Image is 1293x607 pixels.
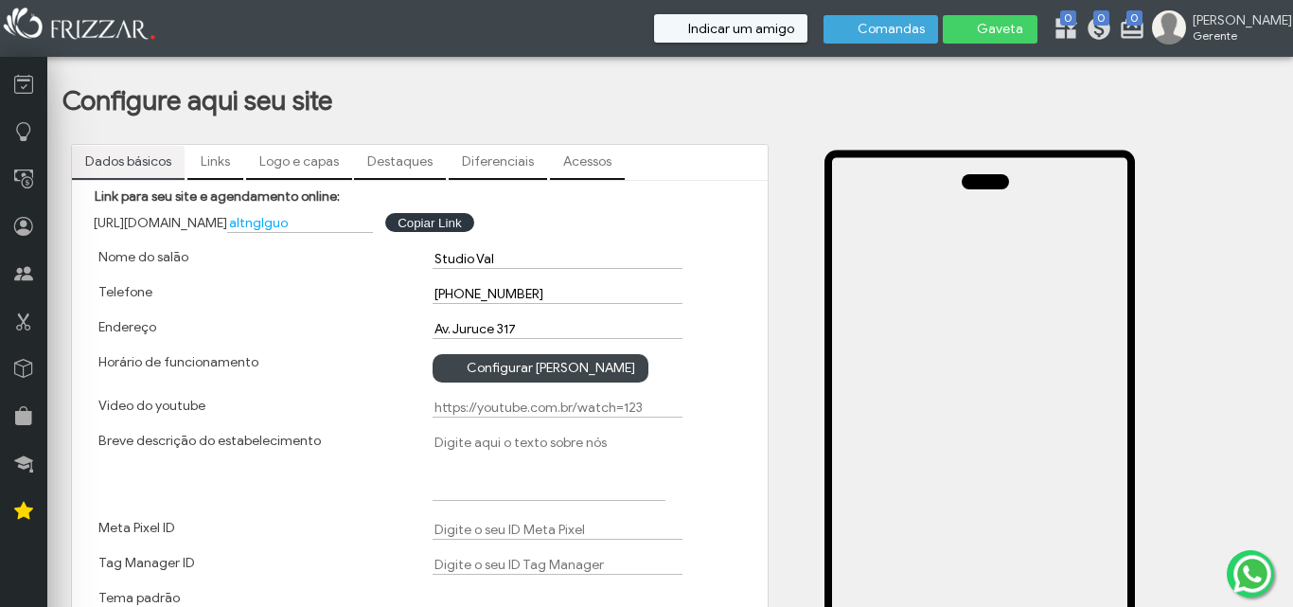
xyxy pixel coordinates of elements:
a: Links [187,146,243,178]
label: Telefone [98,284,152,300]
span: Gerente [1193,28,1278,43]
button: Copiar Link [385,213,473,232]
label: Link para seu site e agendamento online: [95,188,340,205]
label: Endereço [98,319,156,335]
input: https://youtube.com.br/watch=123 [433,398,682,418]
a: Diferenciais [449,146,547,178]
span: 0 [1093,10,1109,26]
h1: Configure aqui seu site [62,84,1287,117]
input: Digite o seu ID Tag Manager [433,555,682,575]
a: [PERSON_NAME] Gerente [1152,10,1284,48]
label: Horário de funcionamento [98,354,258,370]
span: Indicar um amigo [688,23,794,36]
input: Digite aqui o nome do salão [433,249,682,269]
a: Destaques [354,146,446,178]
button: Indicar um amigo [654,14,807,43]
span: [URL][DOMAIN_NAME] [94,215,227,231]
button: Configurar [PERSON_NAME] [433,354,648,383]
a: 0 [1119,15,1138,45]
a: Logo e capas [246,146,352,178]
label: Meta Pixel ID [98,520,175,536]
span: [PERSON_NAME] [1193,12,1278,28]
a: Acessos [550,146,625,178]
label: Breve descrição do estabelecimento [98,433,321,449]
span: 0 [1060,10,1076,26]
label: Video do youtube [98,398,205,414]
span: Comandas [858,23,925,36]
span: 0 [1126,10,1142,26]
a: 0 [1086,15,1105,45]
label: Tema padrão [98,590,180,606]
a: Dados básicos [72,146,185,178]
span: Gaveta [977,23,1024,36]
img: whatsapp.png [1230,551,1275,597]
a: 0 [1053,15,1072,45]
input: Digite o seu ID Meta Pixel [433,520,682,540]
input: EX: Rua afonso pena, 119, curitiba, Paraná [433,319,682,339]
button: Gaveta [943,15,1037,44]
input: meusalao [227,213,373,233]
span: Configurar [PERSON_NAME] [467,354,635,383]
button: Comandas [824,15,938,44]
label: Tag Manager ID [98,555,195,571]
label: Nome do salão [98,249,188,265]
input: Digite aqui o telefone [433,284,682,304]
